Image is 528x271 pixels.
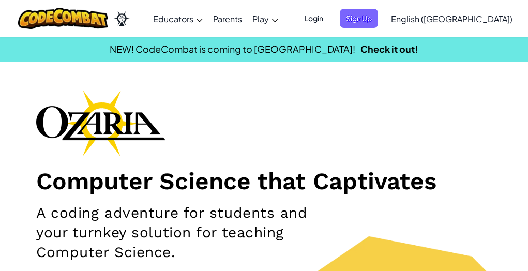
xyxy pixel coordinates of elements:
[360,43,418,55] a: Check it out!
[36,167,492,195] h1: Computer Science that Captivates
[386,5,518,33] a: English ([GEOGRAPHIC_DATA])
[36,203,341,262] h2: A coding adventure for students and your turnkey solution for teaching Computer Science.
[298,9,329,28] button: Login
[247,5,283,33] a: Play
[208,5,247,33] a: Parents
[18,8,109,29] img: CodeCombat logo
[252,13,269,24] span: Play
[153,13,193,24] span: Educators
[148,5,208,33] a: Educators
[110,43,355,55] span: NEW! CodeCombat is coming to [GEOGRAPHIC_DATA]!
[340,9,378,28] button: Sign Up
[36,90,165,156] img: Ozaria branding logo
[391,13,512,24] span: English ([GEOGRAPHIC_DATA])
[113,11,130,26] img: Ozaria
